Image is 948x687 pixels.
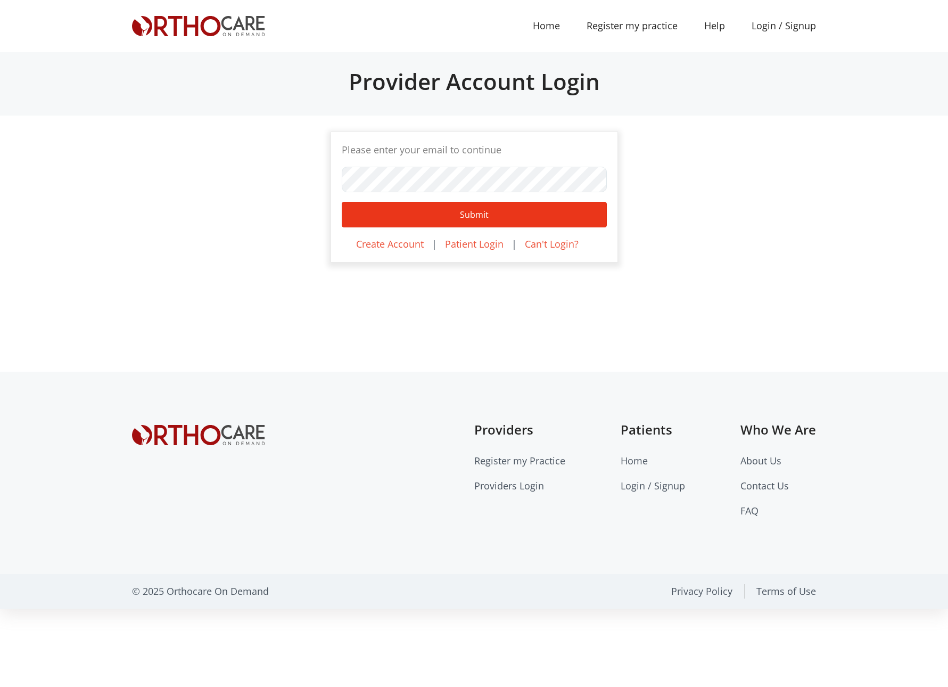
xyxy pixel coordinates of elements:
a: FAQ [740,504,759,517]
a: Can't Login? [525,238,579,250]
a: Contact Us [740,479,789,492]
h5: Providers [474,422,565,438]
span: | [432,238,437,250]
a: Privacy Policy [671,585,732,598]
a: Providers Login [474,479,544,492]
a: Login / Signup [621,479,685,492]
p: © 2025 Orthocare On Demand [132,584,269,599]
h5: Who We Are [740,422,816,438]
a: Register my Practice [474,454,565,467]
span: | [512,238,517,250]
a: Patient Login [445,238,504,250]
a: Register my practice [573,14,691,38]
img: Orthocare [132,425,265,445]
a: Home [621,454,648,467]
a: Create Account [356,238,424,250]
a: Terms of Use [756,585,816,598]
a: About Us [740,454,781,467]
button: Submit [342,202,607,227]
p: Please enter your email to continue [342,143,607,157]
a: Login / Signup [738,19,829,33]
h2: Provider Account Login [132,68,816,95]
a: Home [520,14,573,38]
h5: Patients [621,422,685,438]
a: Help [691,14,738,38]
